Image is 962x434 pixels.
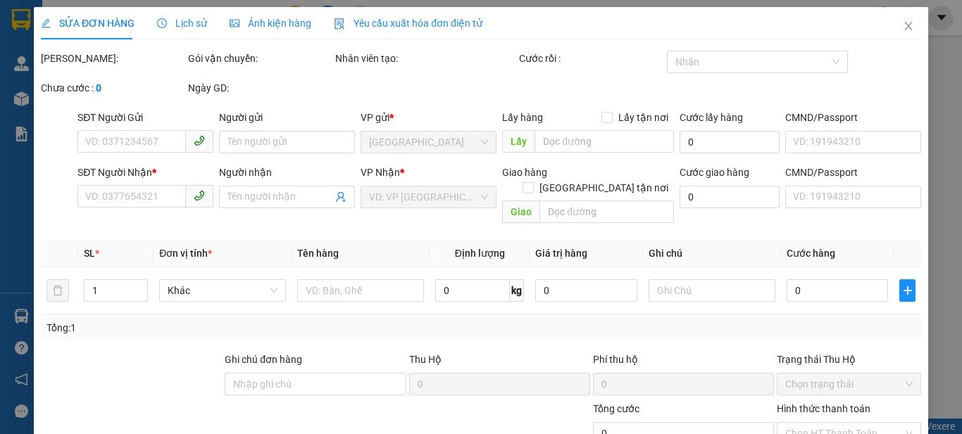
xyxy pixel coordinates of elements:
[539,200,673,223] input: Dọc đường
[188,80,332,96] div: Ngày GD:
[510,279,524,302] span: kg
[533,180,673,196] span: [GEOGRAPHIC_DATA] tận nơi
[889,7,928,46] button: Close
[785,165,921,180] div: CMND/Passport
[535,130,673,153] input: Dọc đường
[777,352,921,367] div: Trạng thái Thu Hộ
[297,248,339,259] span: Tên hàng
[454,248,504,259] span: Định lượng
[219,110,355,125] div: Người gửi
[41,80,185,96] div: Chưa cước :
[903,20,914,32] span: close
[41,51,185,66] div: [PERSON_NAME]:
[159,248,212,259] span: Đơn vị tính
[679,167,749,178] label: Cước giao hàng
[334,18,345,30] img: icon
[900,285,915,296] span: plus
[899,279,916,302] button: plus
[194,190,205,201] span: phone
[361,167,400,178] span: VP Nhận
[679,112,742,123] label: Cước lấy hàng
[785,374,913,395] span: Chọn trạng thái
[361,110,496,125] div: VP gửi
[519,51,663,66] div: Cước rồi :
[777,403,870,414] label: Hình thức thanh toán
[612,110,673,125] span: Lấy tận nơi
[225,373,406,395] input: Ghi chú đơn hàng
[297,279,424,302] input: VD: Bàn, Ghế
[502,130,535,153] span: Lấy
[785,110,921,125] div: CMND/Passport
[46,279,69,302] button: delete
[334,18,482,29] span: Yêu cầu xuất hóa đơn điện tử
[168,280,277,301] span: Khác
[335,51,516,66] div: Nhân viên tạo:
[679,131,780,153] input: Cước lấy hàng
[77,110,213,125] div: SĐT Người Gửi
[41,18,51,28] span: edit
[230,18,239,28] span: picture
[96,82,101,94] b: 0
[157,18,207,29] span: Lịch sử
[593,403,639,414] span: Tổng cước
[502,200,539,223] span: Giao
[787,248,835,259] span: Cước hàng
[77,165,213,180] div: SĐT Người Nhận
[225,354,302,365] label: Ghi chú đơn hàng
[369,132,488,153] span: ĐL Quận 1
[649,279,775,302] input: Ghi Chú
[502,167,547,178] span: Giao hàng
[84,248,95,259] span: SL
[535,248,587,259] span: Giá trị hàng
[502,112,543,123] span: Lấy hàng
[643,240,781,267] th: Ghi chú
[188,51,332,66] div: Gói vận chuyển:
[219,165,355,180] div: Người nhận
[194,135,205,146] span: phone
[230,18,311,29] span: Ảnh kiện hàng
[335,191,346,203] span: user-add
[593,352,774,373] div: Phí thu hộ
[408,354,441,365] span: Thu Hộ
[157,18,167,28] span: clock-circle
[46,320,373,336] div: Tổng: 1
[41,18,135,29] span: SỬA ĐƠN HÀNG
[679,186,780,208] input: Cước giao hàng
